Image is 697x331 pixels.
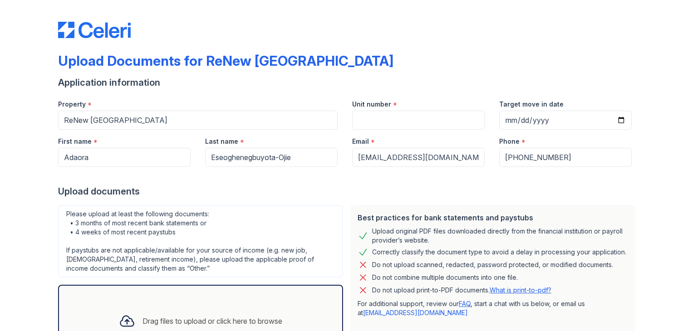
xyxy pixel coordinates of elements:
p: For additional support, review our , start a chat with us below, or email us at [358,299,628,317]
label: First name [58,137,92,146]
div: Upload documents [58,185,639,198]
label: Property [58,100,86,109]
a: FAQ [459,300,471,307]
div: Do not upload scanned, redacted, password protected, or modified documents. [372,259,613,270]
div: Best practices for bank statements and paystubs [358,212,628,223]
div: Application information [58,76,639,89]
div: Correctly classify the document type to avoid a delay in processing your application. [372,247,626,258]
img: CE_Logo_Blue-a8612792a0a2168367f1c8372b55b34899dd931a85d93a1a3d3e32e68fde9ad4.png [58,22,131,38]
p: Do not upload print-to-PDF documents. [372,286,551,295]
label: Target move in date [499,100,564,109]
a: What is print-to-pdf? [490,286,551,294]
a: [EMAIL_ADDRESS][DOMAIN_NAME] [363,309,468,316]
div: Upload Documents for ReNew [GEOGRAPHIC_DATA] [58,53,393,69]
div: Upload original PDF files downloaded directly from the financial institution or payroll provider’... [372,227,628,245]
label: Last name [205,137,238,146]
label: Unit number [352,100,391,109]
div: Drag files to upload or click here to browse [142,316,282,326]
div: Do not combine multiple documents into one file. [372,272,518,283]
label: Phone [499,137,520,146]
label: Email [352,137,369,146]
div: Please upload at least the following documents: • 3 months of most recent bank statements or • 4 ... [58,205,343,277]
